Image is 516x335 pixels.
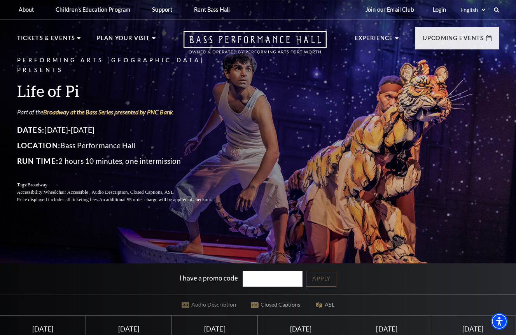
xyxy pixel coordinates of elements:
p: Price displayed includes all ticketing fees. [17,196,231,203]
a: Open this option [156,31,355,61]
select: Select: [459,6,486,14]
div: [DATE] [9,325,77,333]
span: Dates: [17,125,45,134]
p: Plan Your Visit [97,33,150,47]
div: Accessibility Menu [491,313,508,330]
p: 2 hours 10 minutes, one intermission [17,155,231,167]
span: Location: [17,141,61,150]
div: [DATE] [267,325,334,333]
p: Upcoming Events [423,33,484,47]
p: Rent Bass Hall [194,6,230,13]
div: [DATE] [353,325,420,333]
div: [DATE] [181,325,248,333]
p: Experience [355,33,394,47]
p: Support [152,6,172,13]
a: Broadway at the Bass Series presented by PNC Bank - open in a new tab [43,108,173,116]
p: Part of the [17,108,231,116]
div: [DATE] [439,325,507,333]
p: Children's Education Program [56,6,130,13]
p: Bass Performance Hall [17,139,231,152]
p: Accessibility: [17,189,231,196]
label: I have a promo code [180,274,238,282]
span: Run Time: [17,156,59,165]
span: An additional $5 order charge will be applied at checkout. [99,197,212,202]
p: Performing Arts [GEOGRAPHIC_DATA] Presents [17,56,231,75]
span: Broadway [27,182,47,188]
div: [DATE] [95,325,163,333]
p: Tickets & Events [17,33,75,47]
p: [DATE]-[DATE] [17,124,231,136]
p: Tags: [17,181,231,189]
p: About [19,6,34,13]
h3: Life of Pi [17,81,231,101]
span: Wheelchair Accessible , Audio Description, Closed Captions, ASL [44,189,173,195]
